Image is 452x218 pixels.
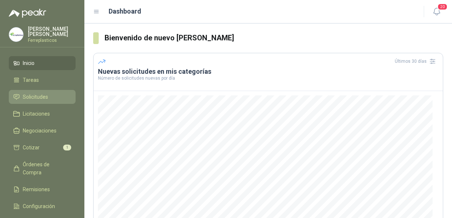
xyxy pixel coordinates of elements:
[98,76,438,80] p: Número de solicitudes nuevas por día
[23,202,55,210] span: Configuración
[437,3,448,10] span: 20
[9,141,76,155] a: Cotizar1
[23,76,39,84] span: Tareas
[9,199,76,213] a: Configuración
[9,157,76,179] a: Órdenes de Compra
[23,160,69,177] span: Órdenes de Compra
[430,5,443,18] button: 20
[23,93,48,101] span: Solicitudes
[9,73,76,87] a: Tareas
[9,9,46,18] img: Logo peakr
[9,56,76,70] a: Inicio
[9,28,23,41] img: Company Logo
[9,124,76,138] a: Negociaciones
[9,90,76,104] a: Solicitudes
[28,38,76,43] p: Ferreplasticos
[98,67,438,76] h3: Nuevas solicitudes en mis categorías
[23,127,56,135] span: Negociaciones
[23,59,34,67] span: Inicio
[63,145,71,150] span: 1
[395,55,438,67] div: Últimos 30 días
[9,107,76,121] a: Licitaciones
[23,110,50,118] span: Licitaciones
[23,185,50,193] span: Remisiones
[9,182,76,196] a: Remisiones
[23,143,40,152] span: Cotizar
[105,32,443,44] h3: Bienvenido de nuevo [PERSON_NAME]
[28,26,76,37] p: [PERSON_NAME] [PERSON_NAME]
[109,6,141,17] h1: Dashboard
